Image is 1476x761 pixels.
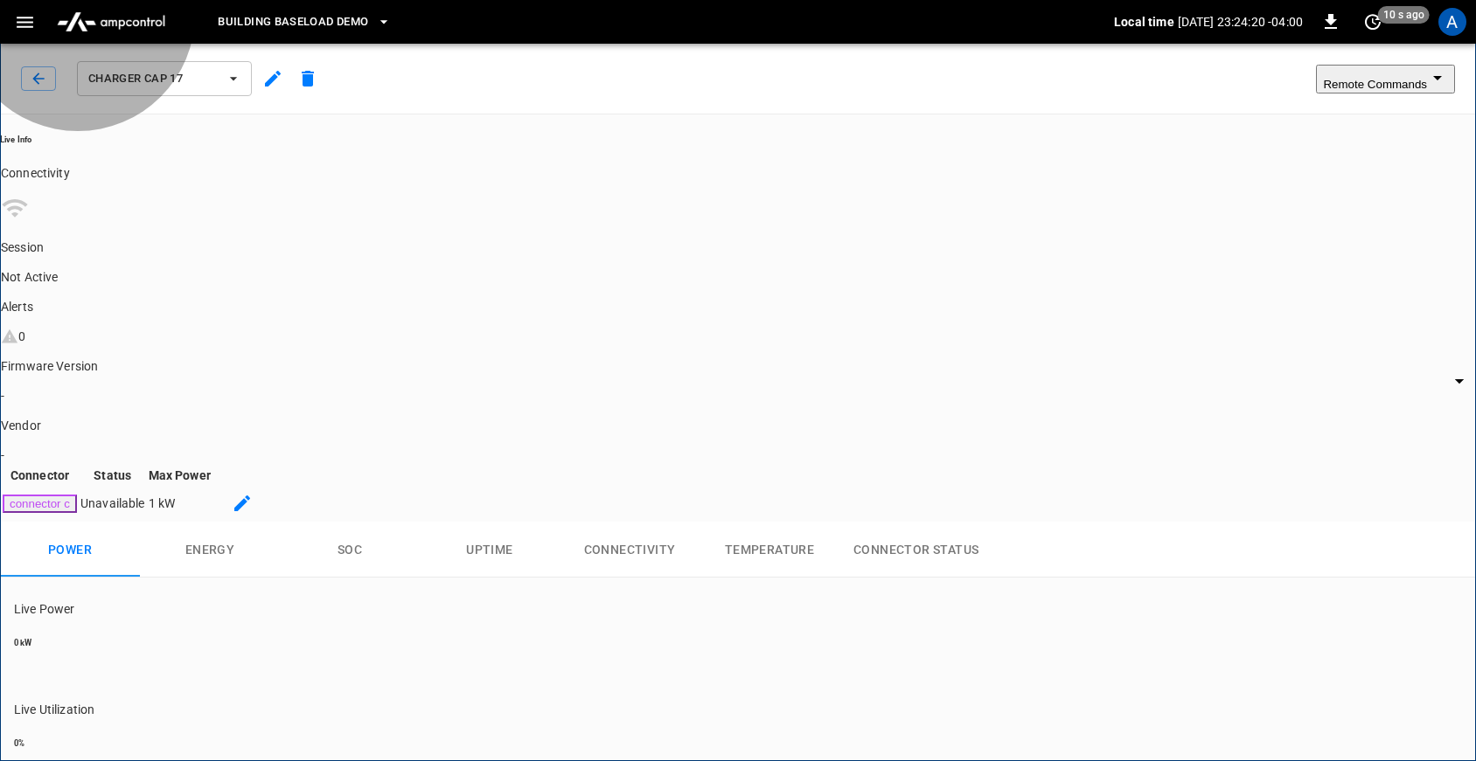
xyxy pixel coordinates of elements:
[700,522,839,578] button: Temperature
[14,737,1420,749] h6: 0%
[14,637,1420,648] h6: 0 kW
[14,701,1420,718] p: Live Utilization
[140,522,280,578] button: Energy
[1,357,1476,375] p: Firmware Version
[1438,8,1466,36] div: profile-icon
[280,522,420,578] button: SOC
[88,69,218,89] span: charger cap 17
[1378,6,1430,24] span: 10 s ago
[148,487,212,520] td: 1 kW
[1,298,1476,315] p: Alerts
[1359,8,1387,36] button: set refresh interval
[1,239,1476,256] p: Session
[1,387,1476,405] p: -
[148,466,212,485] th: Max Power
[3,495,77,513] button: connector c
[1316,65,1455,93] div: remote commands options
[18,328,25,345] div: 0
[14,600,1420,618] p: Live Power
[1,446,1476,464] p: -
[2,466,78,485] th: Connector
[1316,65,1455,93] button: Remote Commands
[1114,13,1174,31] p: Local time
[1178,13,1303,31] p: [DATE] 23:24:20 -04:00
[560,522,700,578] button: Connectivity
[1,417,1476,434] p: Vendor
[1,164,1476,182] p: Connectivity
[80,466,146,485] th: Status
[839,522,992,578] button: Connector Status
[218,12,368,32] span: Building Baseload Demo
[50,5,172,38] img: ampcontrol.io logo
[420,522,560,578] button: Uptime
[1,268,1476,286] p: Not Active
[80,487,146,520] td: Unavailable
